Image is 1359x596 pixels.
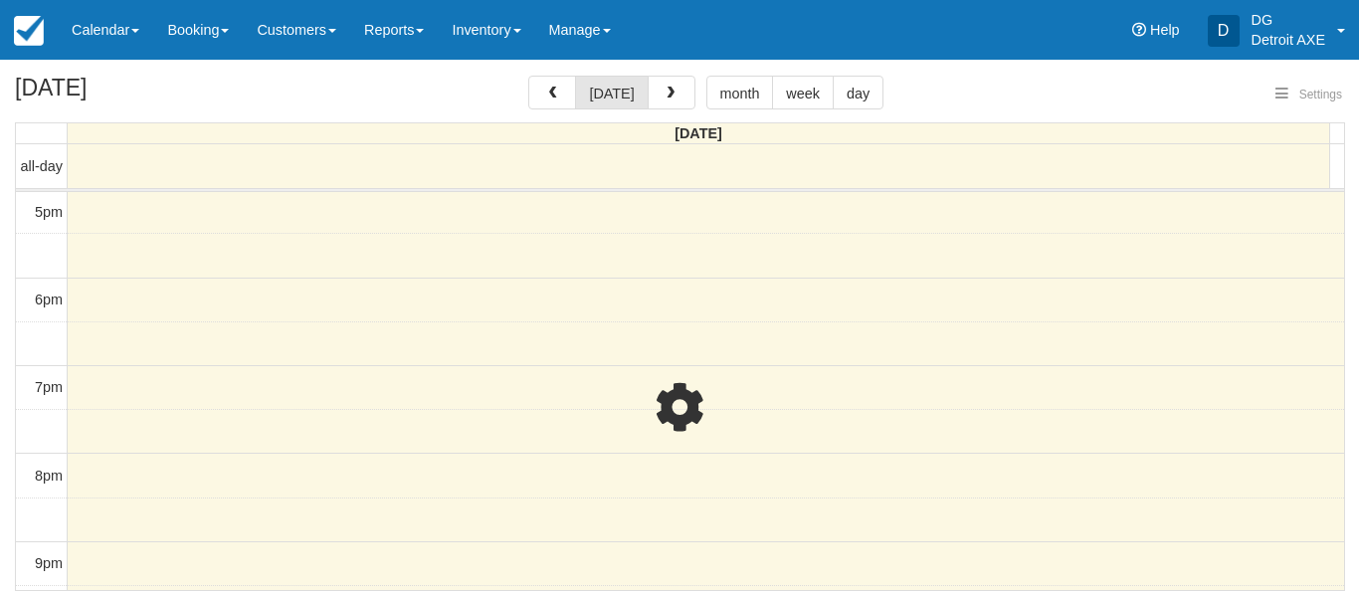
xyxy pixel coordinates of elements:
i: Help [1132,23,1146,37]
span: 8pm [35,468,63,484]
span: all-day [21,158,63,174]
span: 7pm [35,379,63,395]
h2: [DATE] [15,76,267,112]
span: 6pm [35,292,63,307]
button: Settings [1263,81,1354,109]
button: [DATE] [575,76,648,109]
div: D [1208,15,1240,47]
p: Detroit AXE [1252,30,1325,50]
button: month [706,76,774,109]
span: Settings [1299,88,1342,101]
p: DG [1252,10,1325,30]
span: 9pm [35,555,63,571]
img: checkfront-main-nav-mini-logo.png [14,16,44,46]
span: Help [1150,22,1180,38]
button: day [833,76,883,109]
button: week [772,76,834,109]
span: [DATE] [675,125,722,141]
span: 5pm [35,204,63,220]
